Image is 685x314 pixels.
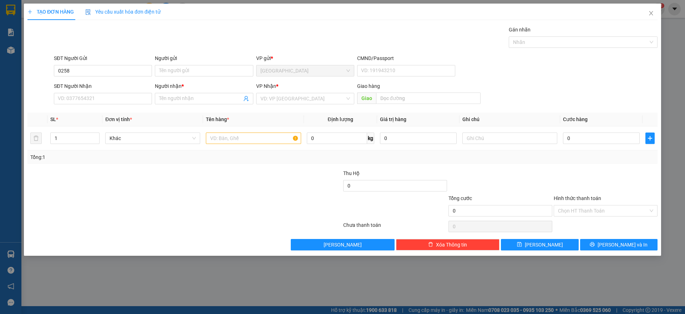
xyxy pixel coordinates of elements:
[54,82,152,90] div: SĐT Người Nhận
[436,241,467,249] span: Xóa Thông tin
[517,242,522,248] span: save
[206,116,229,122] span: Tên hàng
[206,133,301,144] input: VD: Bàn, Ghế
[645,133,655,144] button: plus
[343,170,360,176] span: Thu Hộ
[460,113,560,126] th: Ghi chú
[598,241,648,249] span: [PERSON_NAME] và In
[525,241,563,249] span: [PERSON_NAME]
[105,116,132,122] span: Đơn vị tính
[155,82,253,90] div: Người nhận
[509,27,531,33] label: Gán nhãn
[428,242,433,248] span: delete
[328,116,353,122] span: Định lượng
[357,83,380,89] span: Giao hàng
[30,133,42,144] button: delete
[27,9,74,15] span: TẠO ĐƠN HÀNG
[30,153,264,161] div: Tổng: 1
[641,4,661,24] button: Close
[324,241,362,249] span: [PERSON_NAME]
[260,65,350,76] span: Nha Trang
[85,9,91,15] img: icon
[590,242,595,248] span: printer
[291,239,395,250] button: [PERSON_NAME]
[563,116,588,122] span: Cước hàng
[367,133,374,144] span: kg
[256,54,354,62] div: VP gửi
[256,83,276,89] span: VP Nhận
[580,239,658,250] button: printer[PERSON_NAME] và In
[648,10,654,16] span: close
[462,133,557,144] input: Ghi Chú
[380,116,406,122] span: Giá trị hàng
[376,93,481,104] input: Dọc đường
[85,9,161,15] span: Yêu cầu xuất hóa đơn điện tử
[380,133,457,144] input: 0
[27,9,32,14] span: plus
[110,133,196,144] span: Khác
[342,221,448,234] div: Chưa thanh toán
[50,116,56,122] span: SL
[554,195,601,201] label: Hình thức thanh toán
[501,239,578,250] button: save[PERSON_NAME]
[646,135,654,141] span: plus
[357,54,455,62] div: CMND/Passport
[396,239,500,250] button: deleteXóa Thông tin
[243,96,249,101] span: user-add
[54,54,152,62] div: SĐT Người Gửi
[357,93,376,104] span: Giao
[448,195,472,201] span: Tổng cước
[155,54,253,62] div: Người gửi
